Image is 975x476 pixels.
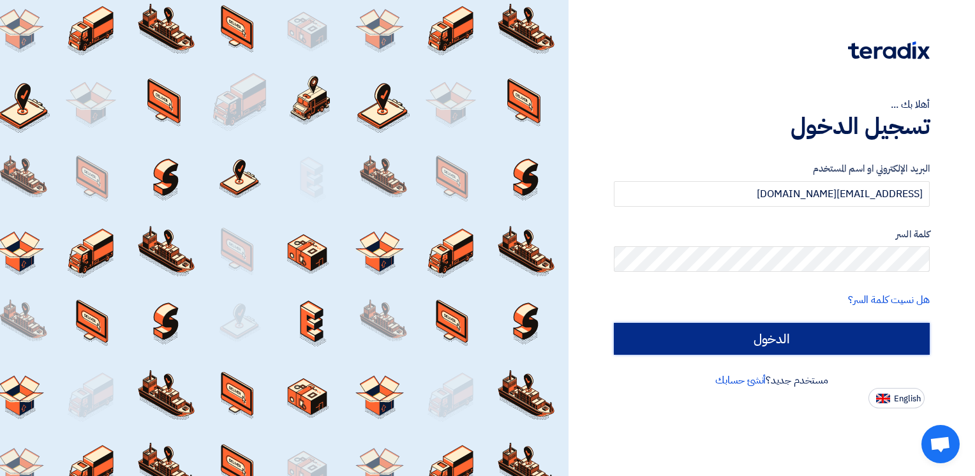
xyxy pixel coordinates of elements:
label: كلمة السر [614,227,930,242]
img: Teradix logo [848,41,930,59]
input: الدخول [614,323,930,355]
a: هل نسيت كلمة السر؟ [848,292,930,308]
div: مستخدم جديد؟ [614,373,930,388]
h1: تسجيل الدخول [614,112,930,140]
button: English [868,388,925,408]
span: English [894,394,921,403]
div: أهلا بك ... [614,97,930,112]
img: en-US.png [876,394,890,403]
label: البريد الإلكتروني او اسم المستخدم [614,161,930,176]
a: أنشئ حسابك [715,373,766,388]
input: أدخل بريد العمل الإلكتروني او اسم المستخدم الخاص بك ... [614,181,930,207]
a: Open chat [921,425,960,463]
